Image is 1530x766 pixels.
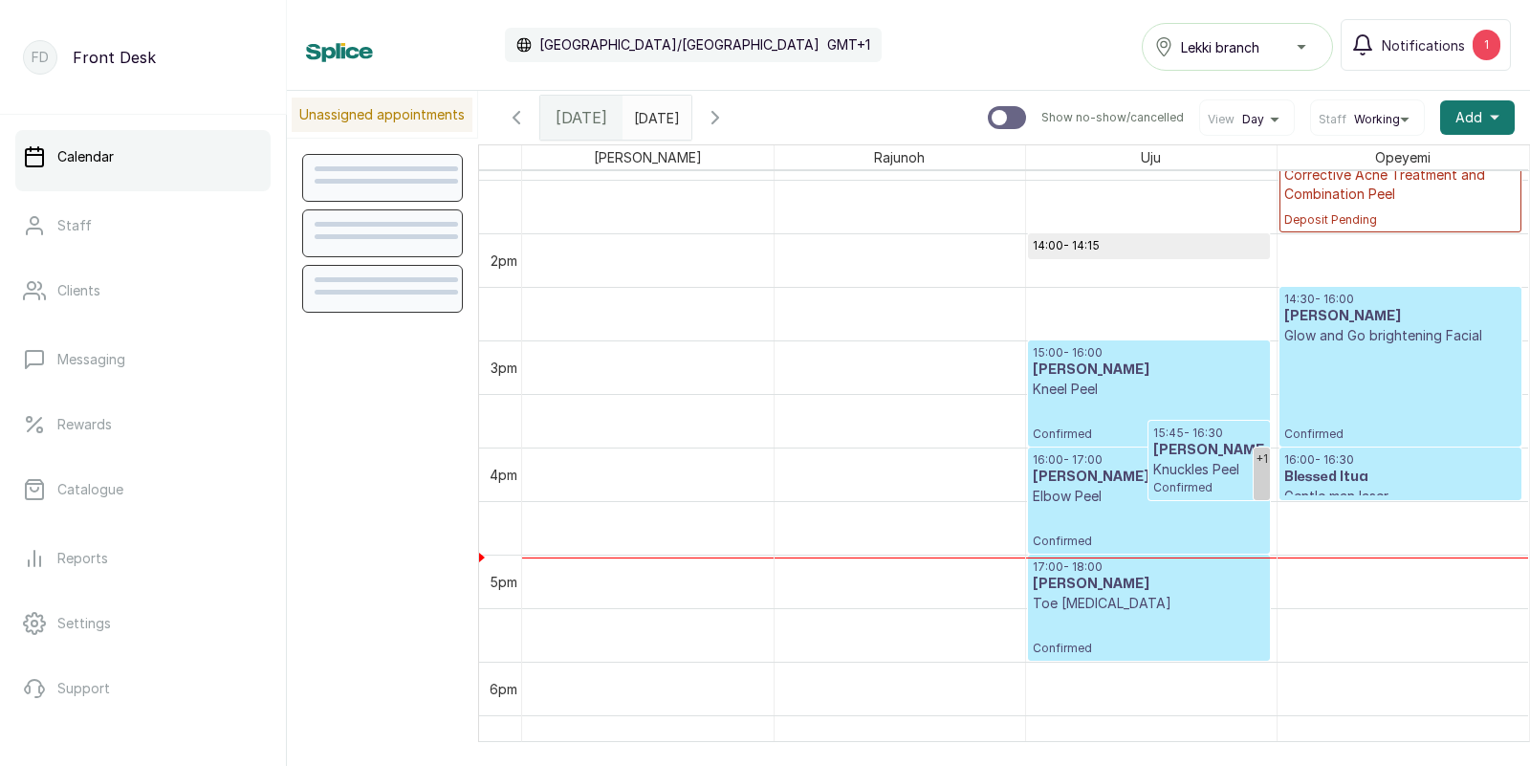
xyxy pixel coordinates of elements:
[15,264,271,317] a: Clients
[1319,112,1416,127] button: StaffWorking
[73,46,156,69] p: Front Desk
[1284,165,1518,204] p: Corrective Acne Treatment and Combination Peel
[57,216,92,235] p: Staff
[1033,487,1265,506] p: Elbow Peel
[1033,238,1265,253] p: 14:00 - 14:15
[1254,448,1270,471] div: +1
[1137,145,1165,169] span: Uju
[1153,426,1265,441] p: 15:45 - 16:30
[1142,23,1333,71] button: Lekki branch
[1371,145,1434,169] span: Opeyemi
[1153,460,1265,479] p: Knuckles Peel
[1284,292,1518,307] p: 14:30 - 16:00
[1284,307,1518,326] h3: [PERSON_NAME]
[1284,468,1518,487] h3: Blessed Itua
[486,679,521,699] div: 6pm
[1033,380,1265,399] p: Kneel Peel
[1354,112,1400,127] span: Working
[1033,468,1265,487] h3: [PERSON_NAME]
[1284,345,1518,442] p: Confirmed
[57,549,108,568] p: Reports
[1033,613,1265,656] p: Confirmed
[1153,479,1265,495] p: Confirmed
[1473,30,1500,60] div: 1
[1208,112,1286,127] button: ViewDay
[32,48,49,67] p: FD
[827,35,870,55] p: GMT+1
[1208,112,1235,127] span: View
[487,251,521,271] div: 2pm
[1242,112,1264,127] span: Day
[1284,204,1518,228] p: Deposit Pending
[57,281,100,300] p: Clients
[1033,506,1265,549] p: Confirmed
[15,398,271,451] a: Rewards
[57,679,110,698] p: Support
[1041,110,1184,125] p: Show no-show/cancelled
[1033,361,1265,380] h3: [PERSON_NAME]
[1284,487,1518,506] p: Gentle man laser
[1033,575,1265,594] h3: [PERSON_NAME]
[15,532,271,585] a: Reports
[1033,345,1265,361] p: 15:00 - 16:00
[15,333,271,386] a: Messaging
[1033,399,1265,442] p: Confirmed
[1440,100,1515,135] button: Add
[540,96,623,140] div: [DATE]
[870,145,929,169] span: Rajunoh
[1254,448,1270,500] a: Show 1 more event
[1284,452,1518,468] p: 16:00 - 16:30
[1033,559,1265,575] p: 17:00 - 18:00
[1341,19,1511,71] button: Notifications1
[57,415,112,434] p: Rewards
[1181,37,1259,57] span: Lekki branch
[590,145,706,169] span: [PERSON_NAME]
[57,147,114,166] p: Calendar
[15,463,271,516] a: Catalogue
[486,465,521,485] div: 4pm
[487,358,521,378] div: 3pm
[1153,441,1265,460] h3: [PERSON_NAME]
[15,662,271,715] a: Support
[1033,452,1265,468] p: 16:00 - 17:00
[15,199,271,252] a: Staff
[1033,253,1265,273] h3: [PERSON_NAME]
[292,98,472,132] p: Unassigned appointments
[1284,326,1518,345] p: Glow and Go brightening Facial
[1455,108,1482,127] span: Add
[15,130,271,184] a: Calendar
[556,106,607,129] span: [DATE]
[57,480,123,499] p: Catalogue
[539,35,820,55] p: [GEOGRAPHIC_DATA]/[GEOGRAPHIC_DATA]
[486,572,521,592] div: 5pm
[57,614,111,633] p: Settings
[1033,594,1265,613] p: Toe [MEDICAL_DATA]
[1382,35,1465,55] span: Notifications
[15,597,271,650] a: Settings
[57,350,125,369] p: Messaging
[1319,112,1346,127] span: Staff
